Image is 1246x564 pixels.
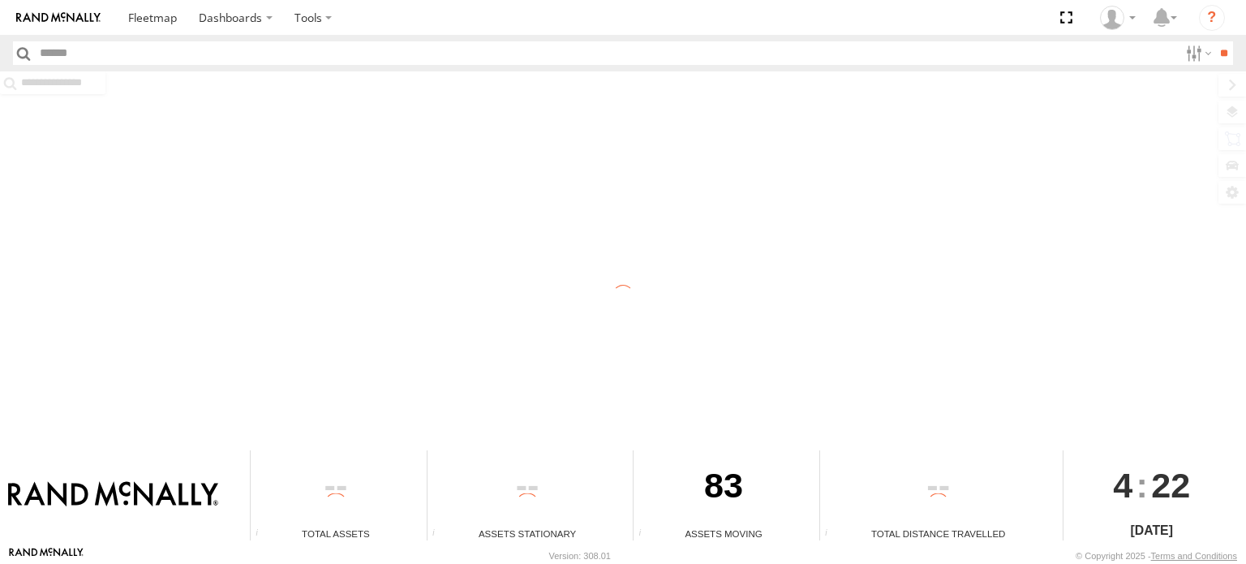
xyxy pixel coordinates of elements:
[1179,41,1214,65] label: Search Filter Options
[251,527,421,540] div: Total Assets
[549,551,611,561] div: Version: 308.01
[1063,521,1240,540] div: [DATE]
[9,548,84,564] a: Visit our Website
[634,528,658,540] div: Total number of assets current in transit.
[634,527,813,540] div: Assets Moving
[1199,5,1225,31] i: ?
[1151,551,1237,561] a: Terms and Conditions
[8,481,218,509] img: Rand McNally
[1076,551,1237,561] div: © Copyright 2025 -
[820,527,1057,540] div: Total Distance Travelled
[428,528,452,540] div: Total number of assets current stationary.
[428,527,627,540] div: Assets Stationary
[1151,450,1190,520] span: 22
[251,528,275,540] div: Total number of Enabled Assets
[16,12,101,24] img: rand-logo.svg
[634,450,813,527] div: 83
[820,528,844,540] div: Total distance travelled by all assets within specified date range and applied filters
[1094,6,1141,30] div: Jose Goitia
[1113,450,1132,520] span: 4
[1063,450,1240,520] div: :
